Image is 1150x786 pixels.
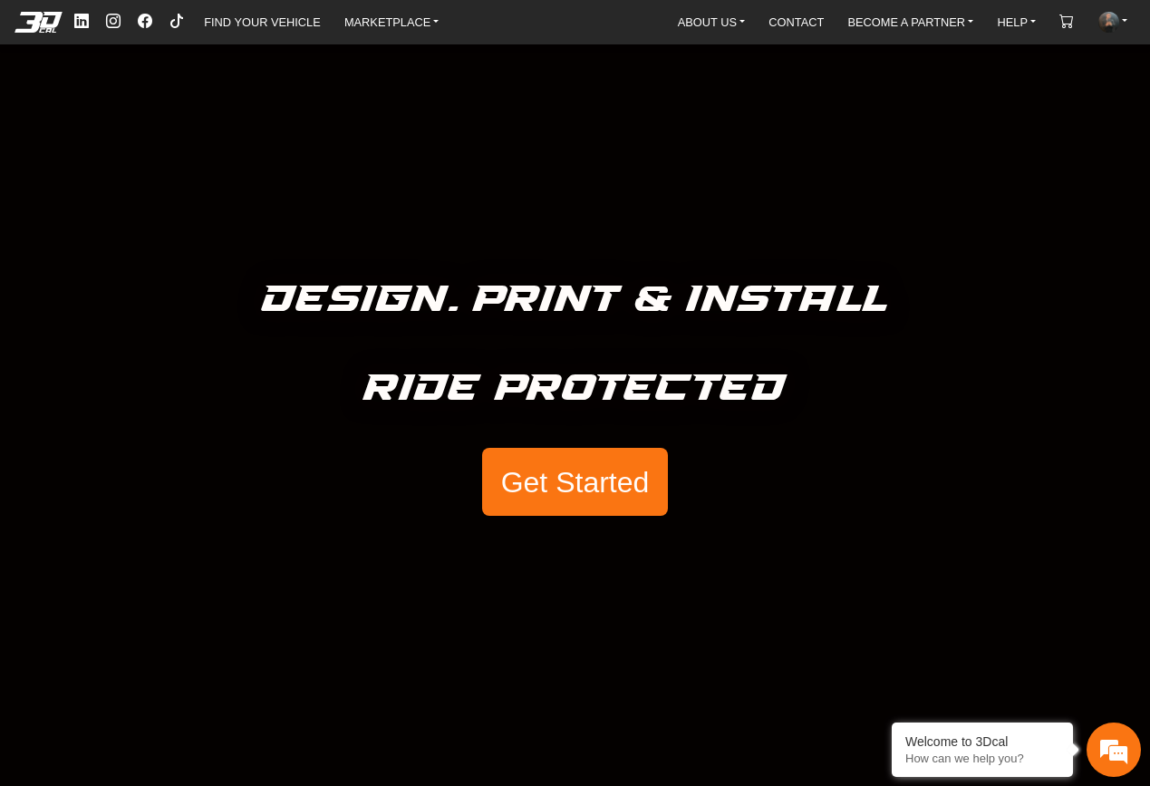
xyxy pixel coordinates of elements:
a: HELP [991,9,1044,34]
a: MARKETPLACE [337,9,447,34]
a: ABOUT US [671,9,752,34]
a: FIND YOUR VEHICLE [197,9,327,34]
button: Get Started [482,448,667,517]
h5: Ride Protected [363,359,787,419]
a: CONTACT [761,9,831,34]
p: How can we help you? [905,752,1059,765]
div: Welcome to 3Dcal [905,734,1059,749]
a: BECOME A PARTNER [840,9,981,34]
h5: Design. Print & Install [262,270,888,330]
